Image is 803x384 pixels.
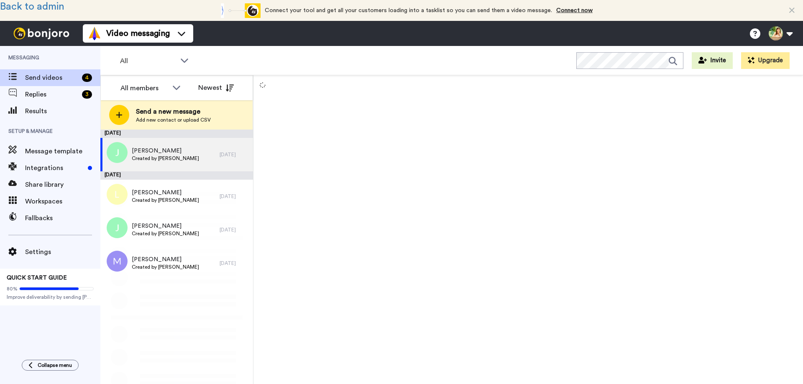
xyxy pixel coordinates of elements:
[741,52,790,69] button: Upgrade
[120,83,168,93] div: All members
[25,89,79,99] span: Replies
[7,294,94,300] span: Improve deliverability by sending [PERSON_NAME]’s from your own email
[82,74,92,82] div: 4
[132,155,199,162] span: Created by [PERSON_NAME]
[100,171,253,180] div: [DATE]
[25,196,100,206] span: Workspaces
[10,28,73,39] img: bj-logo-header-white.svg
[25,146,100,156] span: Message template
[120,56,176,66] span: All
[107,142,128,163] img: j.png
[82,90,92,99] div: 3
[220,193,249,200] div: [DATE]
[132,222,199,230] span: [PERSON_NAME]
[25,73,79,83] span: Send videos
[7,285,18,292] span: 80%
[215,3,261,18] div: animation
[132,197,199,203] span: Created by [PERSON_NAME]
[132,188,199,197] span: [PERSON_NAME]
[220,226,249,233] div: [DATE]
[136,107,211,117] span: Send a new message
[100,130,253,138] div: [DATE]
[132,230,199,237] span: Created by [PERSON_NAME]
[556,8,593,13] a: Connect now
[7,275,67,281] span: QUICK START GUIDE
[136,117,211,123] span: Add new contact or upload CSV
[107,251,128,272] img: m.png
[132,264,199,270] span: Created by [PERSON_NAME]
[220,260,249,267] div: [DATE]
[22,360,79,371] button: Collapse menu
[265,8,552,13] span: Connect your tool and get all your customers loading into a tasklist so you can send them a video...
[192,79,240,96] button: Newest
[38,362,72,369] span: Collapse menu
[25,247,100,257] span: Settings
[25,163,84,173] span: Integrations
[132,255,199,264] span: [PERSON_NAME]
[220,151,249,158] div: [DATE]
[25,180,100,190] span: Share library
[107,184,128,205] img: l.png
[132,147,199,155] span: [PERSON_NAME]
[25,106,100,116] span: Results
[107,217,128,238] img: j.png
[106,28,170,39] span: Video messaging
[88,27,101,40] img: vm-color.svg
[692,52,733,69] button: Invite
[25,213,100,223] span: Fallbacks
